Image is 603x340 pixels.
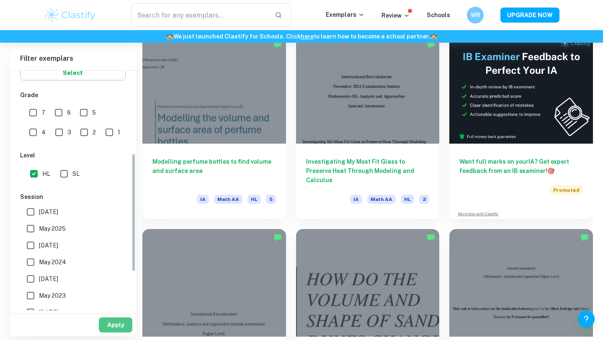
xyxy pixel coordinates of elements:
span: IA [350,195,362,204]
span: 4 [41,128,46,137]
span: 1 [118,128,120,137]
h6: Investigating My Most Fit Glass to Preserve Heat Through Modeling and Calculus [306,157,430,185]
img: Thumbnail [449,36,593,144]
a: Advertise with Clastify [458,211,498,217]
h6: Grade [20,90,126,100]
span: May 2023 [39,291,66,300]
span: 5 [266,195,276,204]
img: Clastify logo [44,7,97,23]
span: [DATE] [39,207,58,216]
span: [DATE] [39,241,58,250]
h6: Level [20,151,126,160]
a: Want full marks on yourIA? Get expert feedback from an IB examiner!PromotedAdvertise with Clastify [449,36,593,219]
a: Investigating My Most Fit Glass to Preserve Heat Through Modeling and CalculusIAMath AAHL3 [296,36,440,219]
h6: Modelling perfume bottles to find volume and surface area [152,157,276,185]
span: HL [247,195,261,204]
img: Marked [273,40,282,49]
h6: We just launched Clastify for Schools. Click to learn how to become a school partner. [2,32,601,41]
span: 🏫 [430,33,437,40]
h6: Want full marks on your IA ? Get expert feedback from an IB examiner! [459,157,583,175]
span: 2 [93,128,96,137]
button: Apply [99,317,132,332]
span: Math AA [367,195,396,204]
img: Marked [580,233,589,242]
a: Schools [427,12,450,18]
button: WR [467,7,484,23]
a: Modelling perfume bottles to find volume and surface areaIAMath AAHL5 [142,36,286,219]
span: [DATE] [39,274,58,283]
span: 6 [67,108,71,117]
span: 🏫 [166,33,173,40]
span: SL [72,169,80,178]
input: Search for any exemplars... [131,3,268,27]
h6: Session [20,192,126,201]
span: Math AA [214,195,242,204]
p: Review [381,11,410,20]
button: UPGRADE NOW [500,8,559,23]
span: Promoted [550,185,583,195]
img: Marked [427,233,435,242]
span: May 2024 [39,258,66,267]
img: Marked [273,233,282,242]
span: [DATE] [39,308,58,317]
a: here [301,33,314,40]
span: IA [197,195,209,204]
span: 3 [419,195,429,204]
button: Help and Feedback [578,311,595,327]
h6: WR [471,10,480,20]
p: Exemplars [326,10,365,19]
span: 7 [41,108,45,117]
span: HL [42,169,50,178]
button: Select [20,65,126,80]
span: 3 [67,128,71,137]
span: May 2025 [39,224,66,233]
img: Marked [427,40,435,49]
span: 5 [92,108,96,117]
span: HL [401,195,414,204]
span: 🎯 [547,167,554,174]
h6: Filter exemplars [10,47,136,70]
